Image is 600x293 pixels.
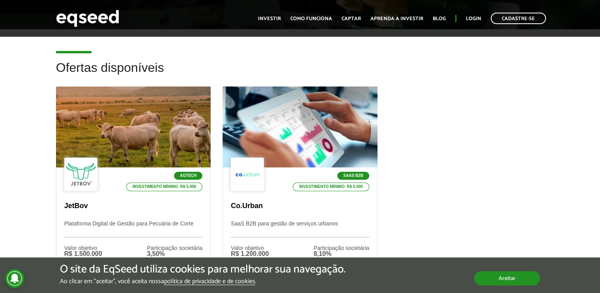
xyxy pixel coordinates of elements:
[370,16,423,21] a: Aprenda a investir
[56,61,544,86] h2: Ofertas disponíveis
[64,220,203,237] p: Plataforma Digital de Gestão para Pecuária de Corte
[56,86,211,287] a: Agtech Investimento mínimo: R$ 5.000 JetBov Plataforma Digital de Gestão para Pecuária de Corte V...
[147,245,202,251] div: Participação societária
[258,16,281,21] a: Investir
[147,251,202,257] div: 3,50%
[60,278,346,285] p: Ao clicar em "aceitar", você aceita nossa .
[231,251,269,257] div: R$ 1.200.000
[64,202,203,210] p: JetBov
[164,278,255,285] a: política de privacidade e de cookies
[231,220,369,237] p: SaaS B2B para gestão de serviços urbanos
[174,172,202,180] p: Agtech
[60,263,346,276] h5: O site da EqSeed utiliza cookies para melhorar sua navegação.
[222,86,378,287] a: SaaS B2B Investimento mínimo: R$ 5.000 Co.Urban SaaS B2B para gestão de serviços urbanos Valor ob...
[433,16,446,21] a: Blog
[342,16,361,21] a: Captar
[290,16,332,21] a: Como funciona
[231,202,369,210] p: Co.Urban
[126,182,203,191] p: Investimento mínimo: R$ 5.000
[293,182,369,191] p: Investimento mínimo: R$ 5.000
[64,251,102,257] div: R$ 1.500.000
[474,271,540,285] button: Aceitar
[314,245,369,251] div: Participação societária
[337,172,369,180] p: SaaS B2B
[314,251,369,257] div: 8,10%
[491,13,546,24] a: Cadastre-se
[56,8,119,29] img: EqSeed
[64,245,102,251] div: Valor objetivo
[231,245,269,251] div: Valor objetivo
[466,16,481,21] a: Login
